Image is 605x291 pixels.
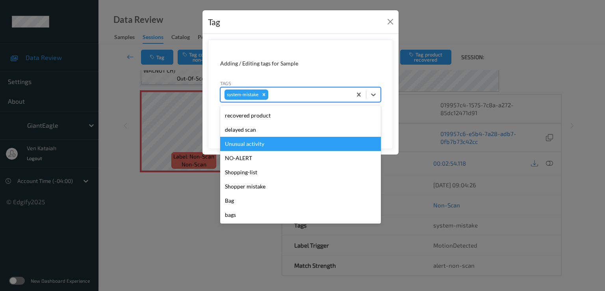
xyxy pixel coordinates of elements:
div: Unusual activity [220,137,381,151]
div: Shopping-list [220,165,381,179]
div: recovered product [220,108,381,123]
div: bags [220,208,381,222]
div: NO-ALERT [220,151,381,165]
div: delayed scan [220,123,381,137]
div: Remove system-mistake [260,90,268,100]
div: Tag [208,16,220,28]
label: Tags [220,80,231,87]
div: Bag [220,194,381,208]
div: Shopper mistake [220,179,381,194]
div: system-mistake [225,90,260,100]
div: Adding / Editing tags for Sample [220,60,381,67]
button: Close [385,16,396,27]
